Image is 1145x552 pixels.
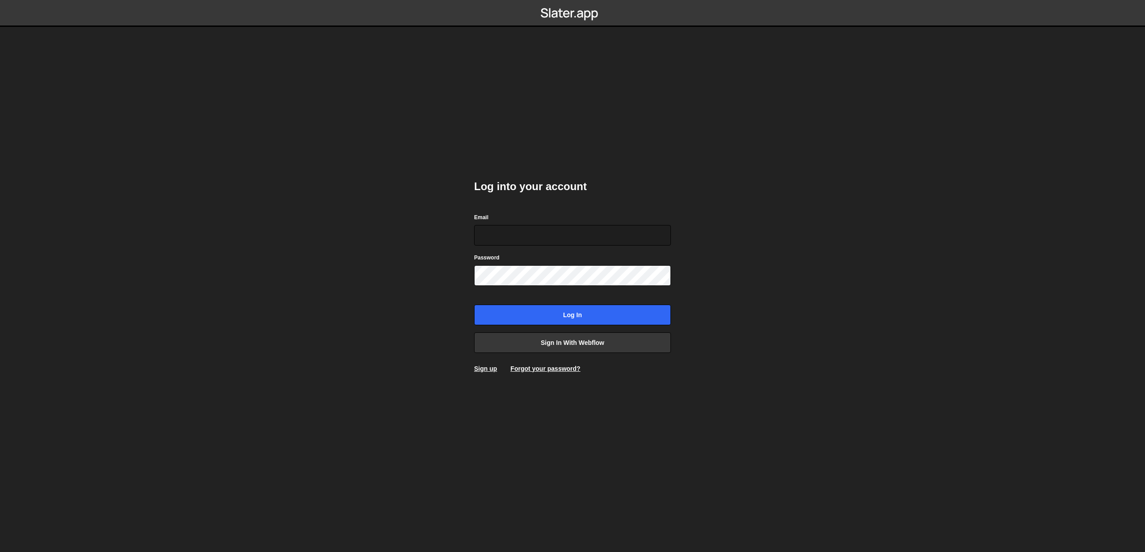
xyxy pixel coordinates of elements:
[474,253,500,262] label: Password
[474,332,671,353] a: Sign in with Webflow
[474,305,671,325] input: Log in
[474,365,497,372] a: Sign up
[510,365,580,372] a: Forgot your password?
[474,179,671,194] h2: Log into your account
[474,213,488,222] label: Email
